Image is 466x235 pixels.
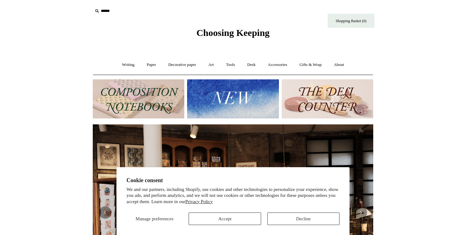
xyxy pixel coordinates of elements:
h2: Cookie consent [126,177,340,184]
button: Manage preferences [126,212,182,225]
p: We and our partners, including Shopify, use cookies and other technologies to personalize your ex... [126,187,340,205]
a: Accessories [262,57,293,73]
span: Manage preferences [136,216,173,221]
a: Shopping Basket (0) [328,14,374,28]
button: Accept [189,212,261,225]
button: Previous [99,206,112,219]
a: Desk [242,57,261,73]
img: 202302 Composition ledgers.jpg__PID:69722ee6-fa44-49dd-a067-31375e5d54ec [93,79,184,118]
a: Decorative paper [163,57,202,73]
a: Paper [141,57,162,73]
a: Choosing Keeping [196,32,270,37]
button: Next [354,206,367,219]
span: Choosing Keeping [196,27,270,38]
a: Privacy Policy [185,199,213,204]
a: Gifts & Wrap [294,57,327,73]
a: Writing [116,57,140,73]
a: Tools [221,57,241,73]
a: Art [203,57,219,73]
a: About [328,57,350,73]
button: Decline [267,212,340,225]
img: New.jpg__PID:f73bdf93-380a-4a35-bcfe-7823039498e1 [187,79,279,118]
img: The Deli Counter [282,79,373,118]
